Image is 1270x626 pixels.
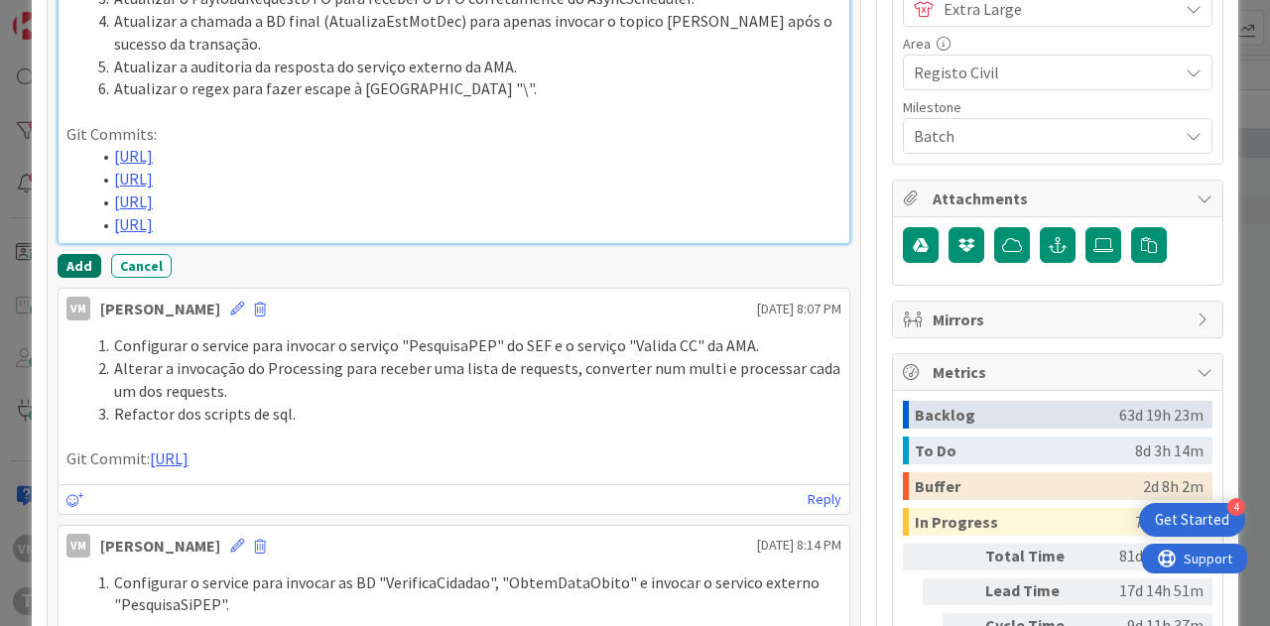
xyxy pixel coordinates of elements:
[90,10,841,55] li: Atualizar a chamada a BD final (AtualizaEstMotDec) para apenas invocar o topico [PERSON_NAME] apó...
[90,357,841,402] li: Alterar a invocação do Processing para receber uma lista de requests, converter num multi e proce...
[757,299,841,319] span: [DATE] 8:07 PM
[114,169,153,188] a: [URL]
[985,578,1094,605] div: Lead Time
[90,56,841,78] li: Atualizar a auditoria da resposta do serviço externo da AMA.
[100,534,220,558] div: [PERSON_NAME]
[100,297,220,320] div: [PERSON_NAME]
[915,508,1135,536] div: In Progress
[111,254,172,278] button: Cancel
[914,122,1168,150] span: Batch
[90,403,841,426] li: Refactor dos scripts de sql.
[1119,401,1204,429] div: 63d 19h 23m
[757,535,841,556] span: [DATE] 8:14 PM
[66,534,90,558] div: VM
[933,187,1187,210] span: Attachments
[1102,578,1204,605] div: 17d 14h 51m
[985,544,1094,570] div: Total Time
[1135,508,1204,536] div: 7d 3h 35m
[903,100,1212,114] div: Milestone
[1143,472,1204,500] div: 2d 8h 2m
[1139,503,1245,537] div: Open Get Started checklist, remaining modules: 4
[42,3,90,27] span: Support
[66,447,841,470] p: Git Commit:
[66,123,841,146] p: Git Commits:
[903,37,1212,51] div: Area
[114,191,153,211] a: [URL]
[90,77,841,100] li: Atualizar o regex para fazer escape à [GEOGRAPHIC_DATA] "\".
[114,146,153,166] a: [URL]
[914,59,1168,86] span: Registo Civil
[90,334,841,357] li: Configurar o service para invocar o serviço "PesquisaPEP" do SEF e o serviço "Valida CC" da AMA.
[915,401,1119,429] div: Backlog
[150,448,189,468] a: [URL]
[1155,510,1229,530] div: Get Started
[808,487,841,512] a: Reply
[114,214,153,234] a: [URL]
[1227,498,1245,516] div: 4
[58,254,101,278] button: Add
[1102,544,1204,570] div: 81d 10h 14m
[915,472,1143,500] div: Buffer
[90,571,841,616] li: Configurar o service para invocar as BD "VerificaCidadao", "ObtemDataObito" e invocar o servico e...
[1135,437,1204,464] div: 8d 3h 14m
[66,297,90,320] div: VM
[933,308,1187,331] span: Mirrors
[915,437,1135,464] div: To Do
[933,360,1187,384] span: Metrics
